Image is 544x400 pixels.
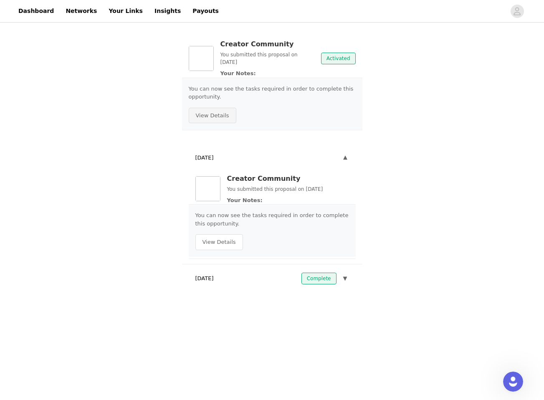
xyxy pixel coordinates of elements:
span: Activated [321,53,356,64]
span: Complete [301,273,337,284]
div: avatar [513,5,521,18]
span: ▼ [343,274,347,283]
img: Creator Community [189,46,214,71]
img: Creator Community [195,176,220,201]
button: ▼ [342,273,349,284]
a: Payouts [187,2,224,20]
a: Dashboard [13,2,59,20]
a: Networks [61,2,102,20]
span: ▼ [343,154,347,162]
p: Your Notes: [220,69,314,78]
p: Your Notes: [227,196,349,205]
p: You submitted this proposal on [DATE] [227,185,349,193]
button: ▼ [342,152,349,164]
h3: Creator Community [227,174,349,184]
div: [DATE] [189,149,356,167]
div: [DATE] [189,269,356,288]
iframe: Intercom live chat [503,372,523,392]
a: Insights [149,2,186,20]
p: You can now see the tasks required in order to complete this opportunity. [195,211,349,228]
a: Your Links [104,2,148,20]
button: View Details [189,108,236,124]
h3: Creator Community [220,39,314,49]
p: You submitted this proposal on [DATE] [220,51,314,66]
p: You can now see the tasks required in order to complete this opportunity. [189,85,356,101]
button: View Details [195,234,243,250]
